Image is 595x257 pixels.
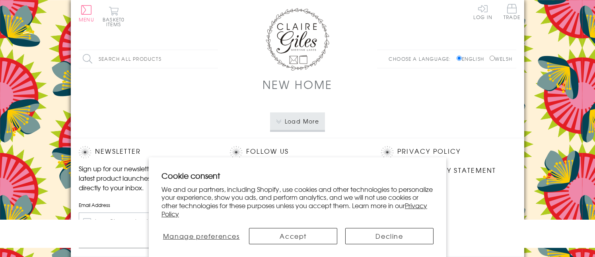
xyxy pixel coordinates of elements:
span: Manage preferences [163,231,240,241]
h1: New Home [262,76,332,93]
input: Search all products [79,50,218,68]
label: Welsh [490,55,512,62]
label: English [457,55,488,62]
img: Claire Giles Greetings Cards [266,8,329,71]
button: Accept [249,228,337,244]
a: Privacy Policy [397,146,461,157]
label: Email Address [79,201,214,209]
h2: Newsletter [79,146,214,158]
button: Menu [79,5,94,22]
button: Decline [345,228,434,244]
span: Trade [504,4,520,19]
a: Accessibility Statement [397,165,496,176]
button: Manage preferences [161,228,241,244]
a: Log In [473,4,492,19]
button: Basket0 items [103,6,124,27]
button: Load More [270,112,325,130]
input: English [457,56,462,61]
a: Trade [504,4,520,21]
h2: Cookie consent [161,170,434,181]
p: Sign up for our newsletter to receive the latest product launches, news and offers directly to yo... [79,164,214,192]
input: Welsh [490,56,495,61]
input: Search [210,50,218,68]
span: 0 items [106,16,124,28]
h2: Follow Us [230,146,365,158]
p: We and our partners, including Shopify, use cookies and other technologies to personalize your ex... [161,185,434,218]
p: Choose a language: [389,55,455,62]
input: harry@hogwarts.edu [79,213,214,230]
span: Menu [79,16,94,23]
a: Privacy Policy [161,201,427,218]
